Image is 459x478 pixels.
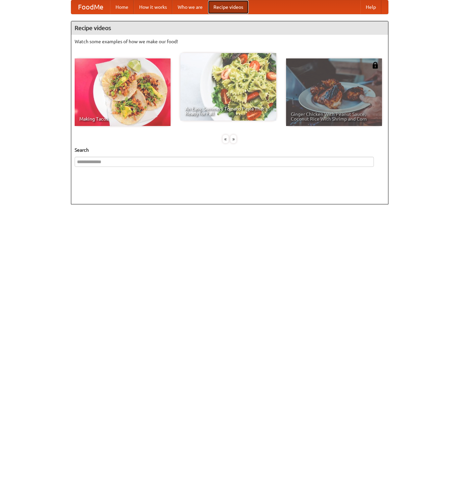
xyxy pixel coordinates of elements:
a: FoodMe [71,0,110,14]
a: Who we are [172,0,208,14]
h4: Recipe videos [71,21,388,35]
h5: Search [75,147,385,153]
span: Making Tacos [79,117,166,121]
a: An Easy, Summery Tomato Pasta That's Ready for Fall [180,53,276,121]
a: Making Tacos [75,58,171,126]
p: Watch some examples of how we make our food! [75,38,385,45]
a: Help [360,0,381,14]
span: An Easy, Summery Tomato Pasta That's Ready for Fall [185,106,272,116]
div: « [223,135,229,143]
a: How it works [134,0,172,14]
a: Recipe videos [208,0,249,14]
img: 483408.png [372,62,379,69]
a: Home [110,0,134,14]
div: » [230,135,236,143]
